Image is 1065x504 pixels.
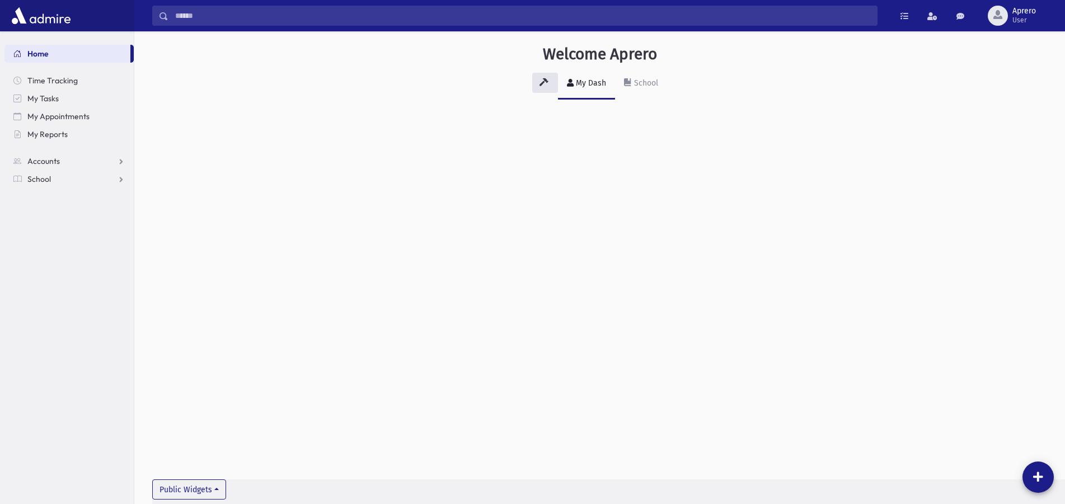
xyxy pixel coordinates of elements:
span: My Tasks [27,93,59,103]
img: AdmirePro [9,4,73,27]
a: Time Tracking [4,72,134,90]
a: My Tasks [4,90,134,107]
span: Time Tracking [27,76,78,86]
input: Search [168,6,877,26]
a: Accounts [4,152,134,170]
a: School [615,68,667,100]
a: My Dash [558,68,615,100]
button: Public Widgets [152,479,226,500]
a: My Reports [4,125,134,143]
div: My Dash [574,78,606,88]
span: Aprero [1012,7,1036,16]
span: My Reports [27,129,68,139]
span: Home [27,49,49,59]
span: Accounts [27,156,60,166]
a: School [4,170,134,188]
span: My Appointments [27,111,90,121]
h3: Welcome Aprero [543,45,657,64]
a: Home [4,45,130,63]
span: School [27,174,51,184]
a: My Appointments [4,107,134,125]
span: User [1012,16,1036,25]
div: School [632,78,658,88]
